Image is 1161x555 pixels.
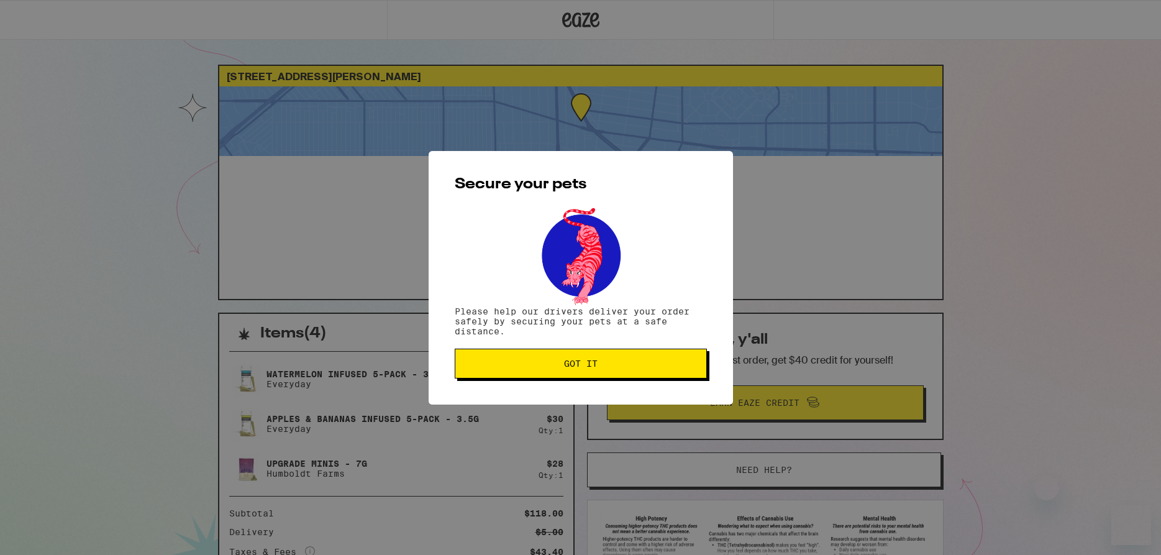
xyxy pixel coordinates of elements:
[530,204,632,306] img: pets
[455,349,707,378] button: Got it
[455,306,707,336] p: Please help our drivers deliver your order safely by securing your pets at a safe distance.
[564,359,598,368] span: Got it
[455,177,707,192] h2: Secure your pets
[1034,475,1059,500] iframe: Close message
[1111,505,1151,545] iframe: Button to launch messaging window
